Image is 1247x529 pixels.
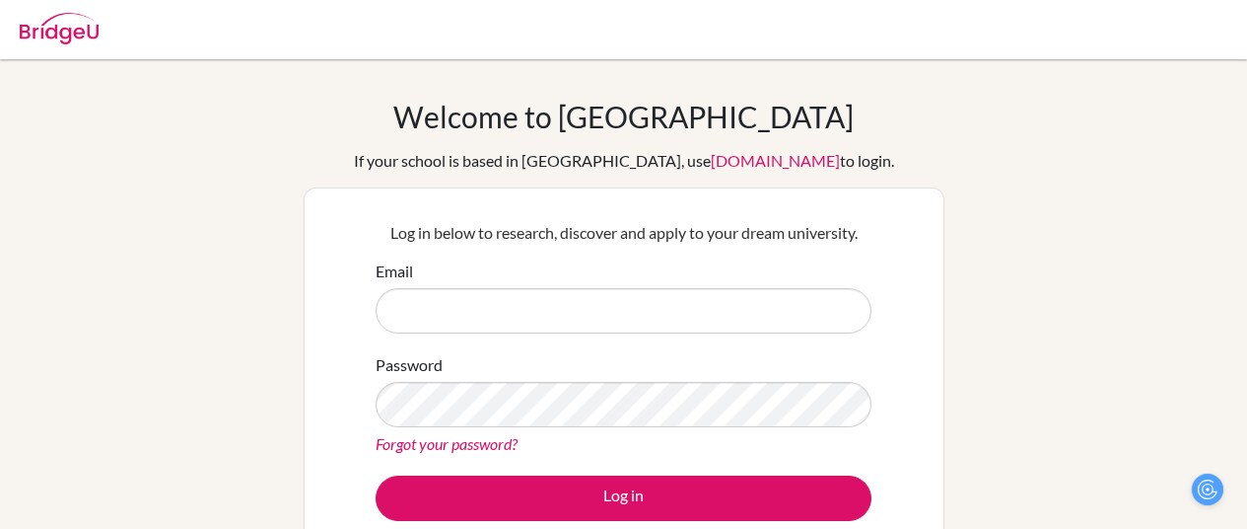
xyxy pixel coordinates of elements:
label: Email [376,260,413,283]
img: Bridge-U [20,13,99,44]
a: Forgot your password? [376,434,518,453]
button: Log in [376,476,871,521]
div: If your school is based in [GEOGRAPHIC_DATA], use to login. [354,149,894,173]
h1: Welcome to [GEOGRAPHIC_DATA] [393,99,854,134]
a: [DOMAIN_NAME] [711,151,840,170]
p: Log in below to research, discover and apply to your dream university. [376,221,871,245]
label: Password [376,353,443,377]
